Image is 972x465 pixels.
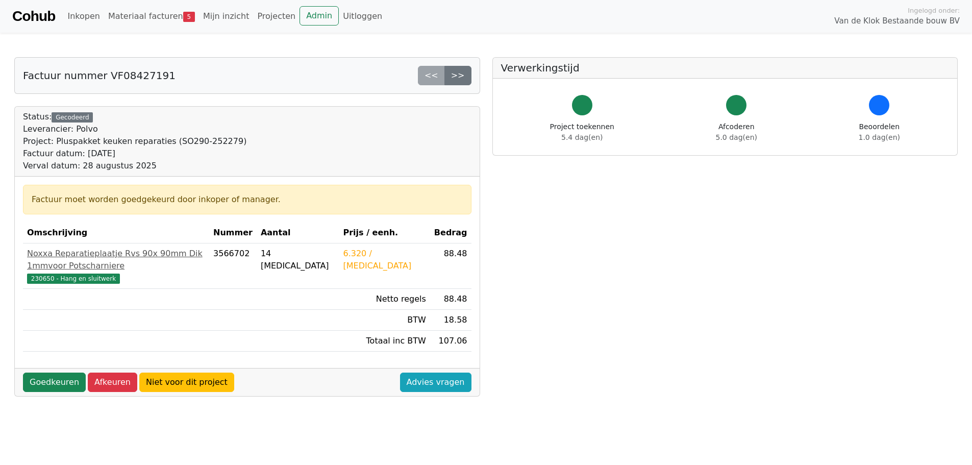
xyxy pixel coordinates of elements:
[859,133,900,141] span: 1.0 dag(en)
[23,160,246,172] div: Verval datum: 28 augustus 2025
[88,373,137,392] a: Afkeuren
[209,223,257,243] th: Nummer
[261,248,335,272] div: 14 [MEDICAL_DATA]
[339,6,386,27] a: Uitloggen
[23,148,246,160] div: Factuur datum: [DATE]
[27,248,205,284] a: Noxxa Reparatieplaatje Rvs 90x 90mm Dik 1mmvoor Potscharniere230650 - Hang en sluitwerk
[716,121,757,143] div: Afcoderen
[561,133,603,141] span: 5.4 dag(en)
[834,15,960,27] span: Van de Klok Bestaande bouw BV
[27,248,205,272] div: Noxxa Reparatieplaatje Rvs 90x 90mm Dik 1mmvoor Potscharniere
[199,6,254,27] a: Mijn inzicht
[253,6,300,27] a: Projecten
[183,12,195,22] span: 5
[339,331,430,352] td: Totaal inc BTW
[343,248,426,272] div: 6.320 / [MEDICAL_DATA]
[430,243,471,289] td: 88.48
[104,6,199,27] a: Materiaal facturen5
[550,121,614,143] div: Project toekennen
[300,6,339,26] a: Admin
[23,123,246,135] div: Leverancier: Polvo
[400,373,471,392] a: Advies vragen
[908,6,960,15] span: Ingelogd onder:
[23,69,176,82] h5: Factuur nummer VF08427191
[339,289,430,310] td: Netto regels
[139,373,234,392] a: Niet voor dit project
[209,243,257,289] td: 3566702
[430,331,471,352] td: 107.06
[444,66,471,85] a: >>
[23,135,246,148] div: Project: Pluspakket keuken reparaties (SO290-252279)
[27,274,120,284] span: 230650 - Hang en sluitwerk
[430,289,471,310] td: 88.48
[32,193,463,206] div: Factuur moet worden goedgekeurd door inkoper of manager.
[339,310,430,331] td: BTW
[23,111,246,172] div: Status:
[12,4,55,29] a: Cohub
[52,112,93,123] div: Gecodeerd
[257,223,339,243] th: Aantal
[339,223,430,243] th: Prijs / eenh.
[859,121,900,143] div: Beoordelen
[430,223,471,243] th: Bedrag
[430,310,471,331] td: 18.58
[63,6,104,27] a: Inkopen
[23,373,86,392] a: Goedkeuren
[23,223,209,243] th: Omschrijving
[716,133,757,141] span: 5.0 dag(en)
[501,62,950,74] h5: Verwerkingstijd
